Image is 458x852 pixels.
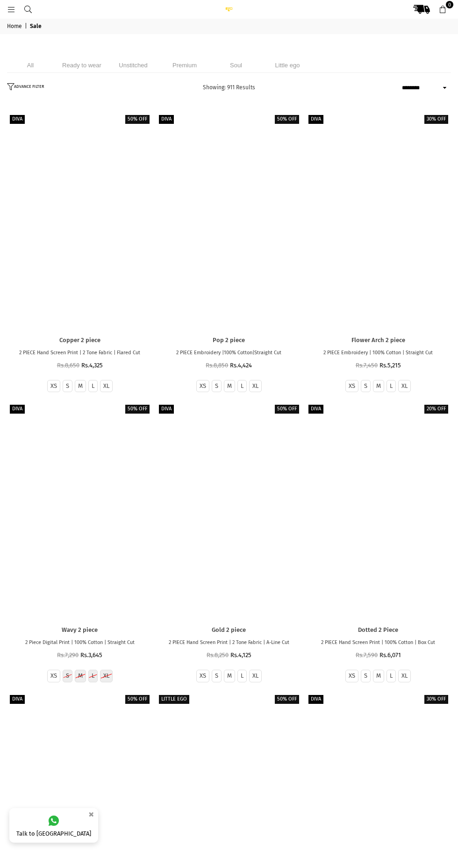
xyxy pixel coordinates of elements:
p: 2 Piece Digital Print | 100% Cotton | Straight Cut [7,639,152,647]
a: Copper 2 piece [7,113,152,329]
p: 2 PIECE Hand Screen Print | 2 Tone Fabric | A-Line Cut [157,639,301,647]
label: Diva [308,405,323,414]
label: XS [200,382,206,390]
button: × [86,807,97,822]
span: Rs.4,424 [230,362,252,369]
label: XL [252,672,258,680]
label: XS [349,382,355,390]
label: S [215,382,218,390]
a: Home [7,23,23,30]
a: Flower Arch 2 piece [306,113,451,329]
label: L [241,382,243,390]
label: Diva [308,695,323,704]
label: L [92,672,94,680]
p: 2 PIECE Hand Screen Print | 2 Tone Fabric | Flared Cut [7,349,152,357]
li: Unstitched [110,57,157,73]
a: Pop 2 piece [157,113,301,329]
label: XS [50,672,57,680]
a: Pop 2 piece [157,337,301,344]
span: Rs.8,850 [206,362,228,369]
label: Diva [159,405,174,414]
li: Little ego [264,57,311,73]
label: 50% off [125,115,150,124]
span: 0 [446,1,453,8]
label: 30% off [424,115,448,124]
a: Talk to [GEOGRAPHIC_DATA] [9,808,98,843]
span: Rs.8,250 [207,652,229,659]
a: Flower Arch 2 piece [306,337,451,344]
label: 50% off [125,405,150,414]
label: 50% off [275,695,299,704]
label: XL [401,382,408,390]
p: 2 PIECE Embroidery |100% Cotton|Straight Cut [157,349,301,357]
label: S [215,672,218,680]
a: Dotted 2 Piece [306,402,451,619]
label: M [227,672,232,680]
span: | [25,23,29,30]
li: All [7,57,54,73]
a: Gold 2 piece [157,402,301,619]
label: 30% off [424,695,448,704]
label: M [376,672,381,680]
label: XL [103,672,109,680]
a: Dotted 2 Piece [306,626,451,634]
label: 50% off [125,695,150,704]
label: XS [200,672,206,680]
span: Rs.3,645 [80,652,102,659]
p: 2 PIECE Hand Screen Print | 100% Cotton | Box Cut [306,639,451,647]
span: Rs.4,325 [81,362,103,369]
button: ADVANCE FILTER [7,83,46,93]
a: Search [20,6,36,13]
label: XL [103,382,109,390]
li: Soul [213,57,259,73]
label: XS [50,382,57,390]
a: Gold 2 piece [157,626,301,634]
label: M [376,382,381,390]
label: Diva [159,115,174,124]
a: L [390,672,393,680]
label: 50% off [275,115,299,124]
a: XL [401,672,408,680]
label: L [390,382,393,390]
label: S [364,672,367,680]
label: Diva [308,115,323,124]
a: Wavy 2 piece [7,626,152,634]
label: S [66,672,69,680]
span: Rs.7,290 [57,652,79,659]
label: M [78,382,83,390]
span: Rs.6,071 [379,652,401,659]
label: Diva [10,115,25,124]
a: L [241,672,243,680]
label: S [66,382,69,390]
label: 20% off [424,405,448,414]
label: Diva [10,695,25,704]
label: S [364,382,367,390]
span: Rs.8,650 [57,362,79,369]
label: M [78,672,83,680]
label: XS [349,672,355,680]
img: Ego [220,7,238,11]
span: Sale [30,23,43,30]
label: M [227,382,232,390]
li: Premium [161,57,208,73]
